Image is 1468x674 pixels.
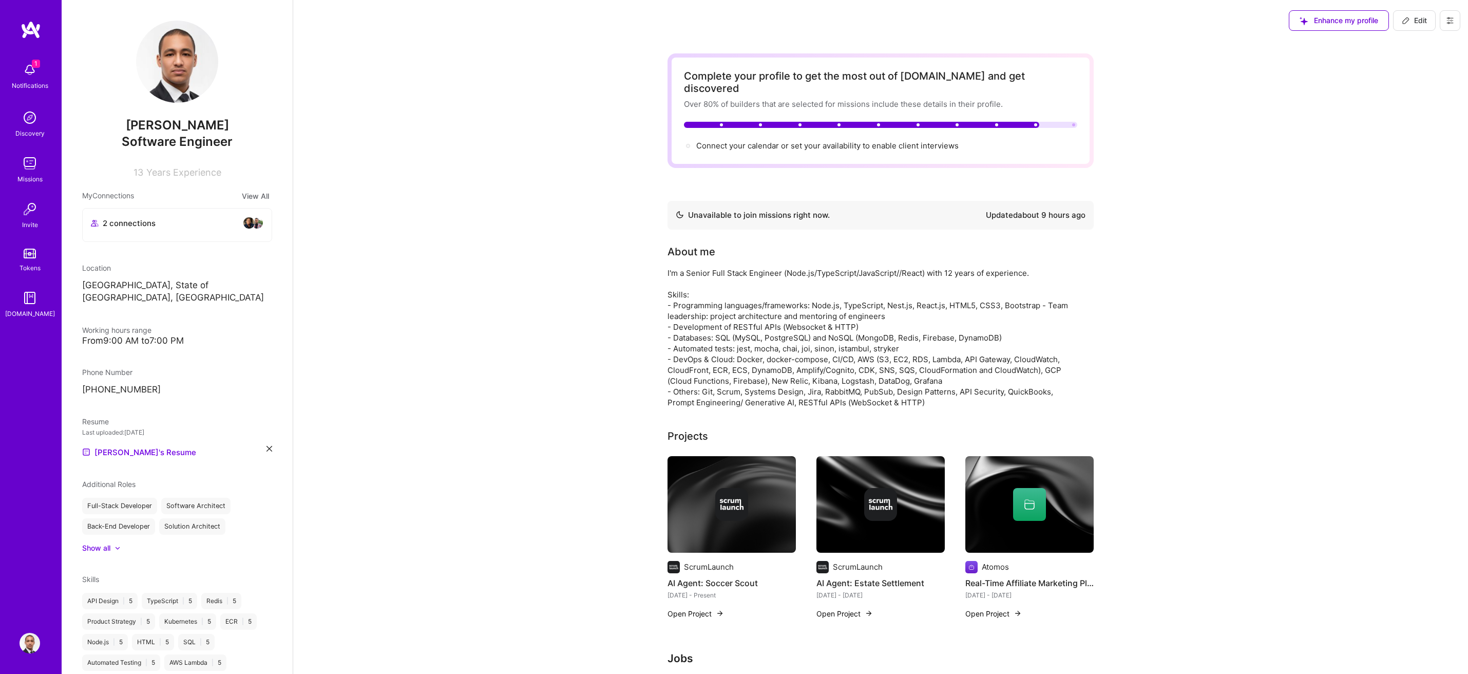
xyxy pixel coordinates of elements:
[201,617,203,626] span: |
[200,638,202,646] span: |
[251,217,263,229] img: avatar
[212,659,214,667] span: |
[82,263,272,273] div: Location
[816,590,945,601] div: [DATE] - [DATE]
[161,498,231,514] div: Software Architect
[816,456,945,553] img: cover
[20,60,40,80] img: bell
[1289,10,1389,31] button: Enhance my profile
[242,617,244,626] span: |
[20,153,40,174] img: teamwork
[140,617,142,626] span: |
[201,593,241,609] div: Redis 5
[146,167,221,178] span: Years Experience
[20,107,40,128] img: discovery
[122,134,233,149] span: Software Engineer
[684,70,1077,95] div: Complete your profile to get the most out of [DOMAIN_NAME] and get discovered
[82,543,110,553] div: Show all
[668,428,708,444] div: Projects
[82,368,132,377] span: Phone Number
[103,218,156,229] span: 2 connections
[82,384,272,396] p: [PHONE_NUMBER]
[668,652,1094,665] h3: Jobs
[91,219,99,227] i: icon Collaborator
[5,308,55,319] div: [DOMAIN_NAME]
[684,561,734,572] div: ScrumLaunch
[82,335,272,346] div: From 9:00 AM to 7:00 PM
[668,456,796,553] img: cover
[82,190,134,202] span: My Connections
[22,219,38,230] div: Invite
[182,597,184,605] span: |
[684,99,1077,109] div: Over 80% of builders that are selected for missions include these details in their profile.
[82,427,272,438] div: Last uploaded: [DATE]
[20,263,41,273] div: Tokens
[986,209,1085,221] div: Updated about 9 hours ago
[134,167,143,178] span: 13
[20,199,40,219] img: Invite
[24,249,36,258] img: tokens
[668,576,796,590] h4: AI Agent: Soccer Scout
[17,633,43,653] a: User Avatar
[982,561,1009,572] div: Atomos
[82,446,196,458] a: [PERSON_NAME]'s Resume
[668,590,796,601] div: [DATE] - Present
[32,60,40,68] span: 1
[1393,10,1436,31] button: Edit
[159,613,216,630] div: Kubernetes 5
[136,21,218,103] img: User Avatar
[178,634,215,650] div: SQL 5
[696,141,959,151] span: Connect your calendar or set your availability to enable client interviews
[668,608,724,619] button: Open Project
[82,498,157,514] div: Full-Stack Developer
[220,613,257,630] div: ECR 5
[20,288,40,308] img: guide book
[132,634,174,650] div: HTML 5
[1014,609,1022,617] img: arrow-right
[82,417,109,426] span: Resume
[716,609,724,617] img: arrow-right
[17,174,43,184] div: Missions
[266,446,272,452] i: icon Close
[864,488,897,521] img: Company logo
[82,279,272,304] p: [GEOGRAPHIC_DATA], State of [GEOGRAPHIC_DATA], [GEOGRAPHIC_DATA]
[668,244,715,259] div: About me
[82,575,99,584] span: Skills
[82,326,151,334] span: Working hours range
[123,597,125,605] span: |
[82,518,155,535] div: Back-End Developer
[113,638,115,646] span: |
[145,659,147,667] span: |
[965,608,1022,619] button: Open Project
[1300,15,1378,26] span: Enhance my profile
[82,118,272,133] span: [PERSON_NAME]
[82,208,272,242] button: 2 connectionsavataravatar
[159,638,161,646] span: |
[816,561,829,573] img: Company logo
[668,561,680,573] img: Company logo
[20,633,40,653] img: User Avatar
[159,518,225,535] div: Solution Architect
[1300,17,1308,25] i: icon SuggestedTeams
[243,217,255,229] img: avatar
[21,21,41,39] img: logo
[965,590,1094,601] div: [DATE] - [DATE]
[82,634,128,650] div: Node.js 5
[164,654,226,671] div: AWS Lambda 5
[239,190,272,202] button: View All
[816,576,945,590] h4: AI Agent: Estate Settlement
[15,128,45,139] div: Discovery
[668,268,1078,408] div: I'm a Senior Full Stack Engineer (Node.js/TypeScript/JavaScript//React) with 12 years of experien...
[965,576,1094,590] h4: Real-Time Affiliate Marketing Platform
[965,456,1094,553] img: cover
[816,608,873,619] button: Open Project
[865,609,873,617] img: arrow-right
[82,480,136,489] span: Additional Roles
[82,654,160,671] div: Automated Testing 5
[1402,15,1427,26] span: Edit
[676,209,830,221] div: Unavailable to join missions right now.
[82,613,155,630] div: Product Strategy 5
[12,80,48,91] div: Notifications
[226,597,228,605] span: |
[82,448,90,456] img: Resume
